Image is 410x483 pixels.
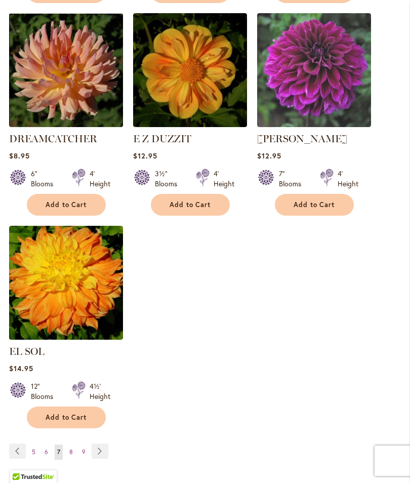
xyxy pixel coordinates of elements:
[46,200,87,209] span: Add to Cart
[57,448,60,456] span: 7
[257,151,281,160] span: $12.95
[133,133,191,145] a: E Z DUZZIT
[9,345,45,357] a: EL SOL
[67,445,75,460] a: 8
[133,13,247,127] img: E Z DUZZIT
[45,448,48,456] span: 6
[27,194,106,216] button: Add to Cart
[31,381,60,401] div: 12" Blooms
[69,448,73,456] span: 8
[79,445,88,460] a: 9
[29,445,38,460] a: 5
[9,364,33,373] span: $14.95
[9,119,123,129] a: Dreamcatcher
[257,119,371,129] a: Einstein
[90,169,110,189] div: 4' Height
[133,151,157,160] span: $12.95
[9,332,123,342] a: EL SOL
[257,133,347,145] a: [PERSON_NAME]
[31,169,60,189] div: 6" Blooms
[257,13,371,127] img: Einstein
[9,13,123,127] img: Dreamcatcher
[82,448,86,456] span: 9
[279,169,308,189] div: 7" Blooms
[42,445,51,460] a: 6
[133,119,247,129] a: E Z DUZZIT
[155,169,184,189] div: 3½" Blooms
[338,169,358,189] div: 4' Height
[294,200,335,209] span: Add to Cart
[9,226,123,340] img: EL SOL
[46,413,87,422] span: Add to Cart
[90,381,110,401] div: 4½' Height
[9,151,30,160] span: $8.95
[214,169,234,189] div: 4' Height
[27,407,106,428] button: Add to Cart
[9,133,97,145] a: DREAMCATCHER
[275,194,354,216] button: Add to Cart
[170,200,211,209] span: Add to Cart
[151,194,230,216] button: Add to Cart
[8,447,36,475] iframe: Launch Accessibility Center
